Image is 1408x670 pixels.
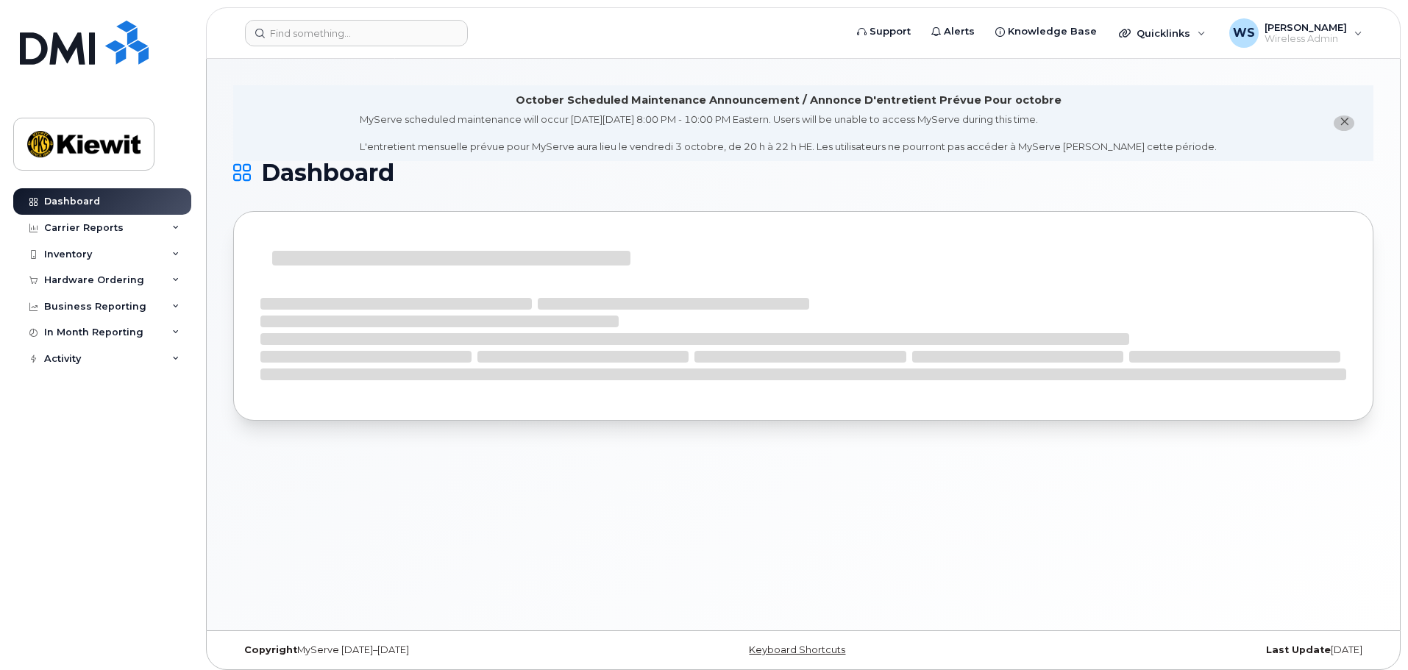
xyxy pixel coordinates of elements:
[360,113,1217,154] div: MyServe scheduled maintenance will occur [DATE][DATE] 8:00 PM - 10:00 PM Eastern. Users will be u...
[749,644,845,655] a: Keyboard Shortcuts
[261,162,394,184] span: Dashboard
[993,644,1373,656] div: [DATE]
[1334,115,1354,131] button: close notification
[233,644,614,656] div: MyServe [DATE]–[DATE]
[516,93,1062,108] div: October Scheduled Maintenance Announcement / Annonce D'entretient Prévue Pour octobre
[244,644,297,655] strong: Copyright
[1266,644,1331,655] strong: Last Update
